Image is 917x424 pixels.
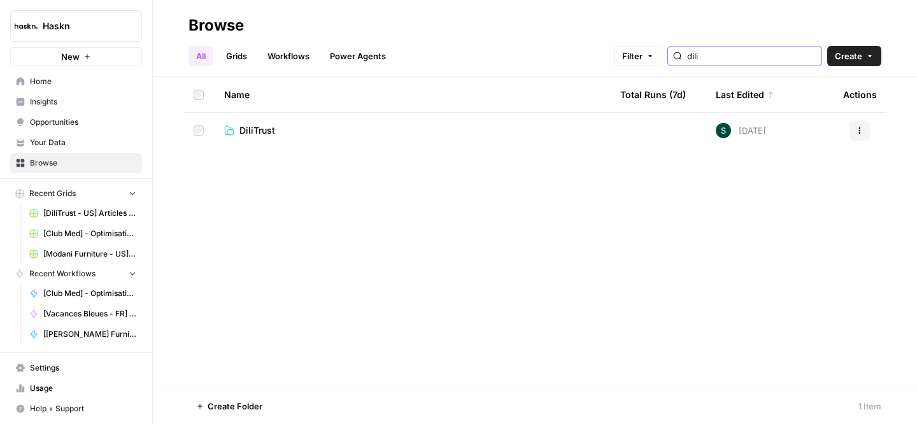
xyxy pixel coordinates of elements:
span: [[PERSON_NAME] Furniture - US] Pages catégories - 500-1000 mots [43,329,136,340]
input: Search [687,50,816,62]
span: Recent Workflows [29,268,96,279]
span: Create [835,50,862,62]
span: [DiliTrust - US] Articles de blog 700-1000 mots Grid [43,208,136,219]
a: [Club Med] - Optimisation + FAQ [24,283,142,304]
span: Usage [30,383,136,394]
a: All [188,46,213,66]
a: Opportunities [10,112,142,132]
a: [Club Med] - Optimisation + FAQ Grid [24,223,142,244]
a: Browse [10,153,142,173]
div: Last Edited [716,77,774,112]
span: Browse [30,157,136,169]
span: [Vacances Bleues - FR] Pages refonte sites hôtels - [GEOGRAPHIC_DATA] [43,308,136,320]
a: Grids [218,46,255,66]
a: DiliTrust [224,124,600,137]
img: 1zy2mh8b6ibtdktd6l3x6modsp44 [716,123,731,138]
button: Create [827,46,881,66]
div: 1 Item [858,400,881,413]
div: [DATE] [716,123,766,138]
div: Total Runs (7d) [620,77,686,112]
a: [Modani Furniture - US] Pages catégories - 500-1000 mots Grid [24,244,142,264]
a: Your Data [10,132,142,153]
span: [Club Med] - Optimisation + FAQ Grid [43,228,136,239]
a: [DiliTrust - US] Articles de blog 700-1000 mots Grid [24,203,142,223]
img: Haskn Logo [15,15,38,38]
span: Home [30,76,136,87]
span: Insights [30,96,136,108]
span: Your Data [30,137,136,148]
a: Insights [10,92,142,112]
div: Name [224,77,600,112]
span: [Club Med] - Optimisation + FAQ [43,288,136,299]
button: Workspace: Haskn [10,10,142,42]
span: Opportunities [30,117,136,128]
span: New [61,50,80,63]
a: Home [10,71,142,92]
a: [Vacances Bleues - FR] Pages refonte sites hôtels - [GEOGRAPHIC_DATA] [24,304,142,324]
button: Filter [614,46,662,66]
span: DiliTrust [239,124,275,137]
a: [[PERSON_NAME] Furniture - US] Pages catégories - 500-1000 mots [24,324,142,344]
a: Settings [10,358,142,378]
button: Recent Workflows [10,264,142,283]
span: [Modani Furniture - US] Pages catégories - 500-1000 mots Grid [43,248,136,260]
span: Settings [30,362,136,374]
span: Help + Support [30,403,136,414]
button: Help + Support [10,399,142,419]
a: Power Agents [322,46,394,66]
div: Actions [843,77,877,112]
a: Workflows [260,46,317,66]
button: Recent Grids [10,184,142,203]
span: Haskn [43,20,120,32]
button: New [10,47,142,66]
span: Create Folder [208,400,262,413]
span: Recent Grids [29,188,76,199]
span: Filter [622,50,643,62]
button: Create Folder [188,396,270,416]
div: Browse [188,15,244,36]
a: Usage [10,378,142,399]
